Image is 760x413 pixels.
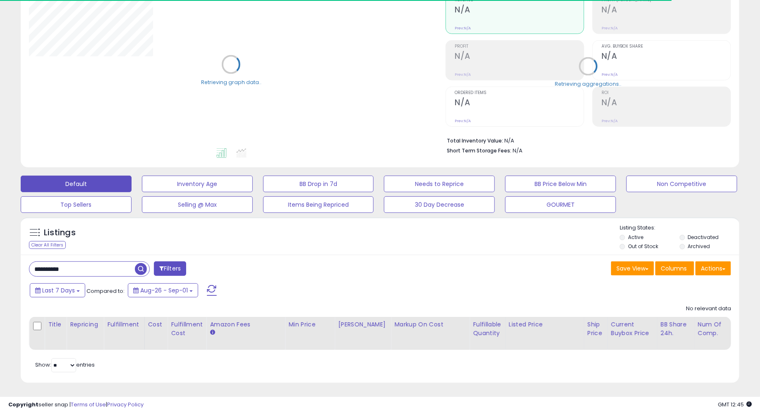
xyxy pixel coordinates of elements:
[288,320,331,329] div: Min Price
[148,320,164,329] div: Cost
[140,286,188,295] span: Aug-26 - Sep-01
[686,305,731,313] div: No relevant data
[86,287,125,295] span: Compared to:
[142,196,253,213] button: Selling @ Max
[661,264,687,273] span: Columns
[8,401,144,409] div: seller snap | |
[587,320,604,338] div: Ship Price
[718,401,752,408] span: 2025-09-9 12:45 GMT
[628,243,658,250] label: Out of Stock
[70,320,100,329] div: Repricing
[154,261,186,276] button: Filters
[21,176,132,192] button: Default
[394,320,466,329] div: Markup on Cost
[688,243,710,250] label: Archived
[30,283,85,297] button: Last 7 Days
[626,176,737,192] button: Non Competitive
[505,196,616,213] button: GOURMET
[263,176,374,192] button: BB Drop in 7d
[21,196,132,213] button: Top Sellers
[505,176,616,192] button: BB Price Below Min
[661,320,691,338] div: BB Share 24h.
[338,320,387,329] div: [PERSON_NAME]
[171,320,203,338] div: Fulfillment Cost
[473,320,501,338] div: Fulfillable Quantity
[695,261,731,275] button: Actions
[128,283,198,297] button: Aug-26 - Sep-01
[35,361,95,369] span: Show: entries
[391,317,470,350] th: The percentage added to the cost of goods (COGS) that forms the calculator for Min & Max prices.
[698,320,728,338] div: Num of Comp.
[201,79,261,86] div: Retrieving graph data..
[611,320,654,338] div: Current Buybox Price
[384,176,495,192] button: Needs to Reprice
[628,234,643,241] label: Active
[142,176,253,192] button: Inventory Age
[611,261,654,275] button: Save View
[688,234,719,241] label: Deactivated
[71,401,106,408] a: Terms of Use
[107,320,141,329] div: Fulfillment
[42,286,75,295] span: Last 7 Days
[8,401,38,408] strong: Copyright
[210,329,215,336] small: Amazon Fees.
[210,320,281,329] div: Amazon Fees
[107,401,144,408] a: Privacy Policy
[263,196,374,213] button: Items Being Repriced
[29,241,66,249] div: Clear All Filters
[655,261,694,275] button: Columns
[509,320,580,329] div: Listed Price
[620,224,739,232] p: Listing States:
[44,227,76,239] h5: Listings
[384,196,495,213] button: 30 Day Decrease
[48,320,63,329] div: Title
[555,80,622,88] div: Retrieving aggregations..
